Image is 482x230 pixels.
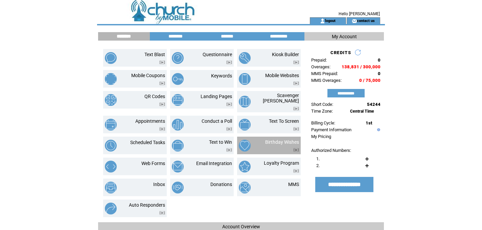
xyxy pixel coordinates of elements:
img: video.png [293,169,299,173]
img: mms.png [239,182,251,193]
img: video.png [293,107,299,111]
a: MMS [288,182,299,187]
a: Auto Responders [129,202,165,208]
a: Loyalty Program [264,160,299,166]
span: My Account [332,34,357,39]
img: questionnaire.png [172,52,184,64]
img: video.png [293,127,299,131]
img: landing-pages.png [172,94,184,106]
span: 138,831 / 300,000 [342,64,381,69]
img: video.png [226,127,232,131]
img: video.png [226,148,232,152]
img: video.png [159,61,165,64]
img: video.png [159,127,165,131]
img: video.png [226,102,232,106]
a: Scavenger [PERSON_NAME] [263,93,299,103]
img: email-integration.png [172,161,184,172]
img: account_icon.gif [320,18,325,24]
img: contact_us_icon.gif [352,18,357,24]
span: Central Time [350,109,374,114]
a: Birthday Wishes [265,139,299,145]
img: appointments.png [105,119,117,131]
span: Billing Cycle: [311,120,335,125]
span: Account Overview [222,224,260,229]
a: Mobile Websites [265,73,299,78]
img: keywords.png [172,73,184,85]
img: donations.png [172,182,184,193]
span: Overages: [311,64,330,69]
img: video.png [226,61,232,64]
span: Authorized Numbers: [311,148,351,153]
a: My Pricing [311,134,331,139]
img: loyalty-program.png [239,161,251,172]
img: text-to-screen.png [239,119,251,131]
a: Landing Pages [201,94,232,99]
a: contact us [357,18,375,23]
span: CREDITS [330,50,351,55]
span: Time Zone: [311,109,333,114]
img: video.png [159,102,165,106]
a: Kiosk Builder [272,52,299,57]
a: Scheduled Tasks [130,140,165,145]
a: logout [325,18,336,23]
span: 1. [316,156,320,161]
img: text-blast.png [105,52,117,64]
a: Donations [210,182,232,187]
img: scheduled-tasks.png [105,140,117,152]
img: conduct-a-poll.png [172,119,184,131]
img: video.png [293,82,299,85]
img: kiosk-builder.png [239,52,251,64]
img: video.png [159,211,165,215]
a: Inbox [153,182,165,187]
img: auto-responders.png [105,203,117,214]
span: 0 / 75,000 [359,78,381,83]
span: Prepaid: [311,57,327,63]
span: MMS Overages: [311,78,342,83]
a: Appointments [135,118,165,124]
span: 54244 [367,102,381,107]
img: video.png [293,61,299,64]
a: QR Codes [144,94,165,99]
a: Text Blast [144,52,165,57]
img: mobile-coupons.png [105,73,117,85]
span: 0 [378,71,381,76]
a: Payment Information [311,127,351,132]
img: video.png [159,82,165,85]
a: Web Forms [141,161,165,166]
img: birthday-wishes.png [239,140,251,152]
a: Keywords [211,73,232,78]
img: inbox.png [105,182,117,193]
a: Email Integration [196,161,232,166]
img: text-to-win.png [172,140,184,152]
span: 2. [316,163,320,168]
span: MMS Prepaid: [311,71,338,76]
span: Short Code: [311,102,333,107]
a: Text To Screen [269,118,299,124]
span: Hello [PERSON_NAME] [339,11,380,16]
span: 1st [366,120,372,125]
a: Conduct a Poll [202,118,232,124]
a: Questionnaire [203,52,232,57]
img: mobile-websites.png [239,73,251,85]
img: scavenger-hunt.png [239,96,251,108]
img: qr-codes.png [105,94,117,106]
span: 0 [378,57,381,63]
img: help.gif [375,128,380,131]
a: Mobile Coupons [131,73,165,78]
img: video.png [293,148,299,152]
img: web-forms.png [105,161,117,172]
a: Text to Win [209,139,232,145]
